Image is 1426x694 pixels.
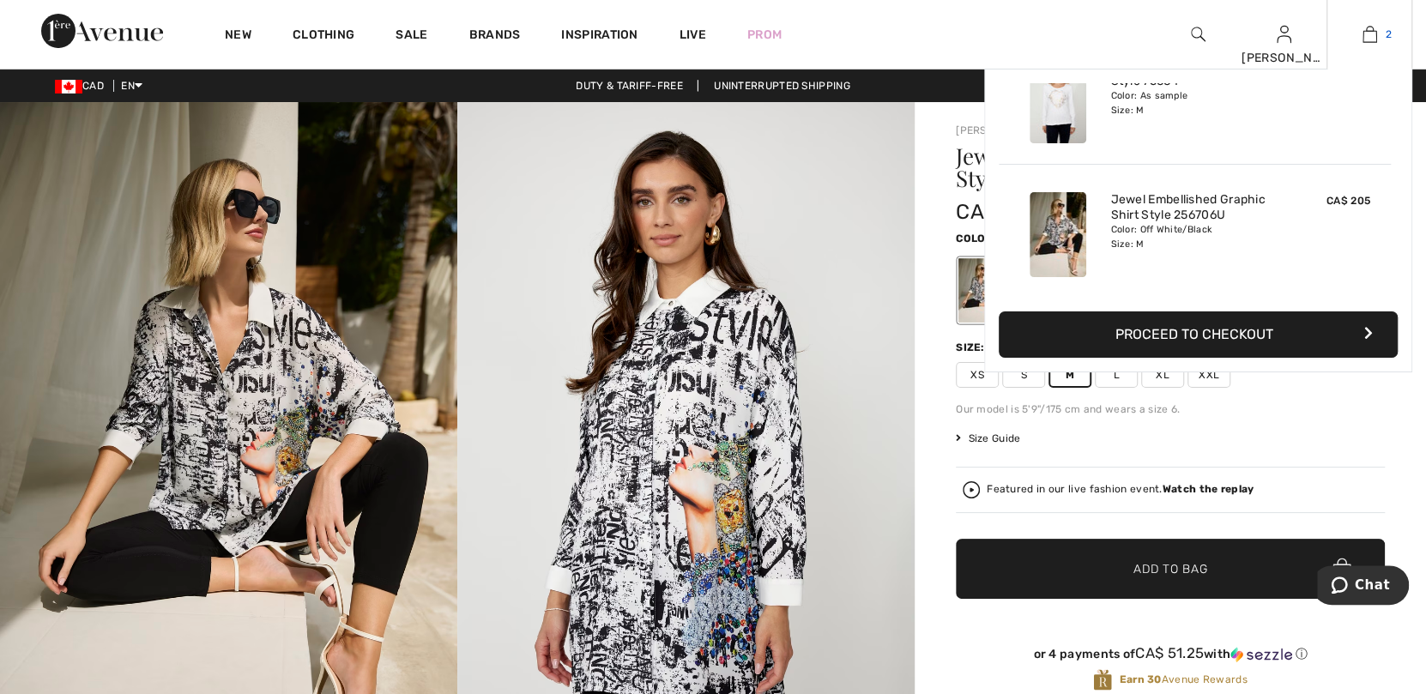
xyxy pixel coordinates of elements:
[1119,673,1161,685] strong: Earn 30
[1363,24,1377,45] img: My Bag
[41,14,163,48] img: 1ère Avenue
[1163,483,1254,495] strong: Watch the replay
[1093,668,1112,691] img: Avenue Rewards
[225,27,251,45] a: New
[1191,24,1205,45] img: search the website
[1332,558,1351,580] img: Bag.svg
[469,27,521,45] a: Brands
[293,27,354,45] a: Clothing
[1141,362,1184,388] span: XL
[1242,49,1326,67] div: [PERSON_NAME]
[1110,192,1279,223] a: Jewel Embellished Graphic Shirt Style 256706U
[1135,644,1204,661] span: CA$ 51.25
[1048,362,1091,388] span: M
[956,232,996,244] span: Color:
[1326,195,1370,207] span: CA$ 205
[987,484,1254,495] div: Featured in our live fashion event.
[1386,27,1392,42] span: 2
[1095,362,1138,388] span: L
[956,124,1042,136] a: [PERSON_NAME]
[747,26,782,44] a: Prom
[1327,24,1411,45] a: 2
[956,200,1040,224] span: CA$ 205
[55,80,82,94] img: Canadian Dollar
[956,431,1020,446] span: Size Guide
[956,645,1385,662] div: or 4 payments of with
[55,80,111,92] span: CAD
[396,27,427,45] a: Sale
[956,145,1314,190] h1: Jewel Embellished Graphic Shirt Style 256706u
[1030,192,1086,277] img: Jewel Embellished Graphic Shirt Style 256706U
[1002,362,1045,388] span: S
[561,27,637,45] span: Inspiration
[121,80,142,92] span: EN
[956,362,999,388] span: XS
[999,311,1398,358] button: Proceed to Checkout
[1110,223,1279,250] div: Color: Off White/Black Size: M
[963,481,980,498] img: Watch the replay
[956,539,1385,599] button: Add to Bag
[680,26,706,44] a: Live
[958,258,1003,323] div: Off White/Black
[956,645,1385,668] div: or 4 payments ofCA$ 51.25withSezzle Click to learn more about Sezzle
[956,401,1385,417] div: Our model is 5'9"/175 cm and wears a size 6.
[1133,560,1207,578] span: Add to Bag
[1277,24,1291,45] img: My Info
[1277,26,1291,42] a: Sign In
[1119,672,1247,687] span: Avenue Rewards
[1317,565,1409,608] iframe: Opens a widget where you can chat to one of our agents
[1187,362,1230,388] span: XXL
[1110,89,1279,117] div: Color: As sample Size: M
[1030,58,1086,143] img: Embellished Graphic Pullover Style 75664
[1230,647,1292,662] img: Sezzle
[956,340,988,355] div: Size:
